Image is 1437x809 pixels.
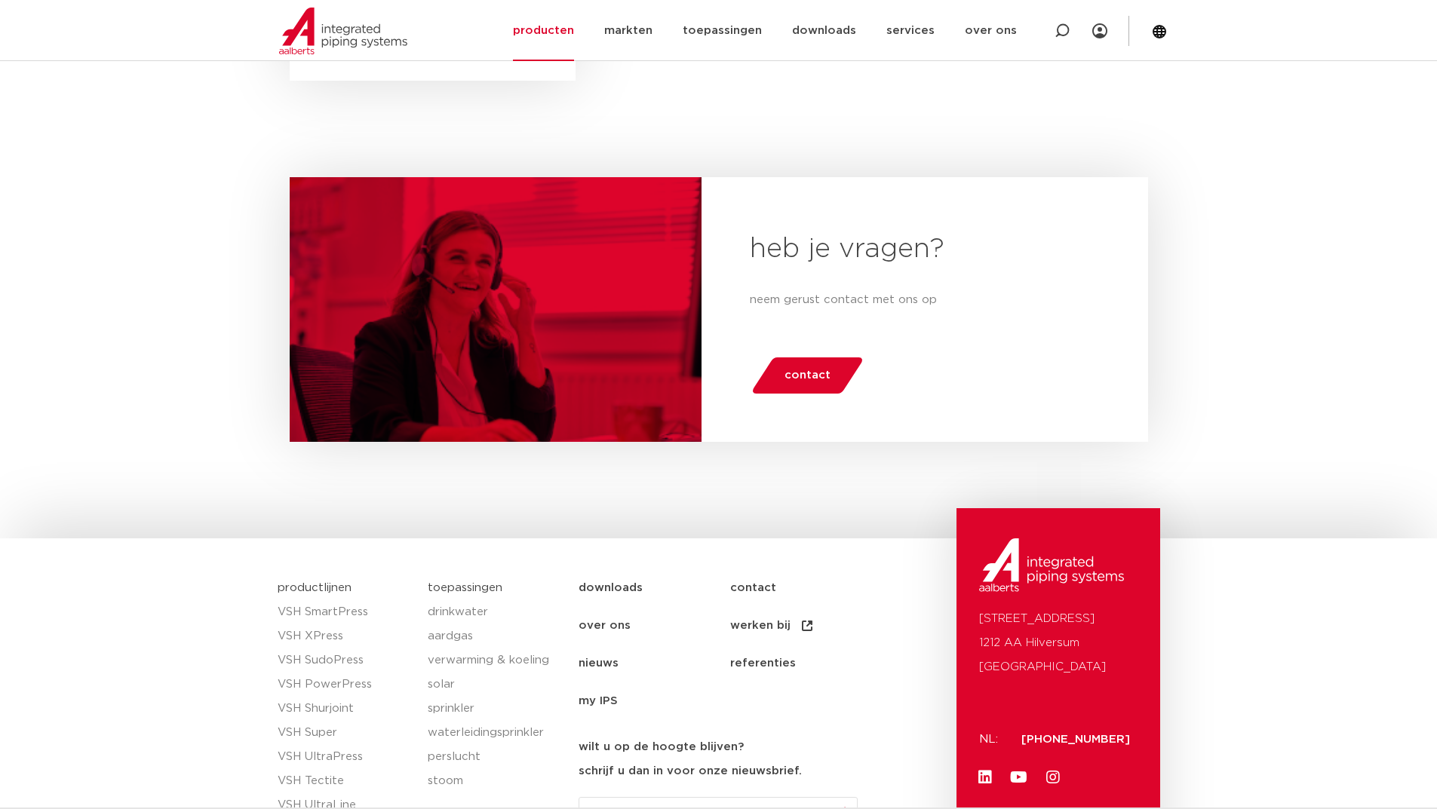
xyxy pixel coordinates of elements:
a: downloads [579,569,730,607]
p: neem gerust contact met ons op [750,291,1100,309]
a: my IPS [579,682,730,720]
span: contact [785,363,831,388]
a: VSH Super [278,721,413,745]
a: over ons [579,607,730,645]
a: VSH PowerPress [278,673,413,697]
a: contact [730,569,882,607]
a: aardgas [428,624,563,648]
nav: Menu [579,569,949,720]
a: solar [428,673,563,697]
strong: schrijf u dan in voor onze nieuwsbrief. [579,765,802,777]
a: contact [750,357,864,394]
a: waterleidingsprinkler [428,721,563,745]
a: stoom [428,769,563,793]
a: VSH Tectite [278,769,413,793]
h2: heb je vragen? [750,231,1100,268]
a: VSH XPress [278,624,413,648]
strong: wilt u op de hoogte blijven? [579,741,744,752]
a: VSH SmartPress [278,600,413,624]
a: werken bij [730,607,882,645]
a: verwarming & koeling [428,648,563,673]
a: sprinkler [428,697,563,721]
p: [STREET_ADDRESS] 1212 AA Hilversum [GEOGRAPHIC_DATA] [979,607,1138,679]
p: NL: [979,728,1003,752]
a: perslucht [428,745,563,769]
a: drinkwater [428,600,563,624]
a: VSH UltraPress [278,745,413,769]
a: productlijnen [278,582,352,593]
a: VSH SudoPress [278,648,413,673]
a: VSH Shurjoint [278,697,413,721]
a: nieuws [579,645,730,682]
a: [PHONE_NUMBER] [1021,734,1130,745]
a: referenties [730,645,882,682]
a: toepassingen [428,582,502,593]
